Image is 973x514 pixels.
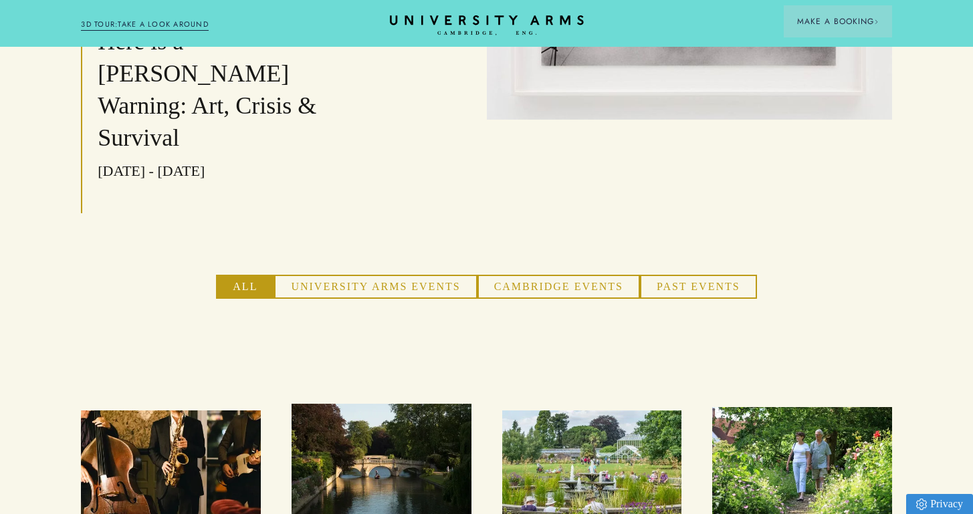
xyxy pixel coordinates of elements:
button: Make a BookingArrow icon [784,5,892,37]
p: [DATE] - [DATE] [98,159,363,182]
a: event Here is a [PERSON_NAME] Warning: Art, Crisis & Survival [DATE] - [DATE] [82,7,363,182]
a: 3D TOUR:TAKE A LOOK AROUND [81,19,209,31]
button: University Arms Events [274,275,477,299]
button: Past Events [640,275,757,299]
a: Privacy [906,494,973,514]
img: Arrow icon [874,19,879,24]
h3: Here is a [PERSON_NAME] Warning: Art, Crisis & Survival [98,26,363,154]
a: Home [390,15,584,36]
button: All [216,275,274,299]
span: Make a Booking [797,15,879,27]
img: Privacy [916,499,927,510]
button: Cambridge Events [477,275,640,299]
